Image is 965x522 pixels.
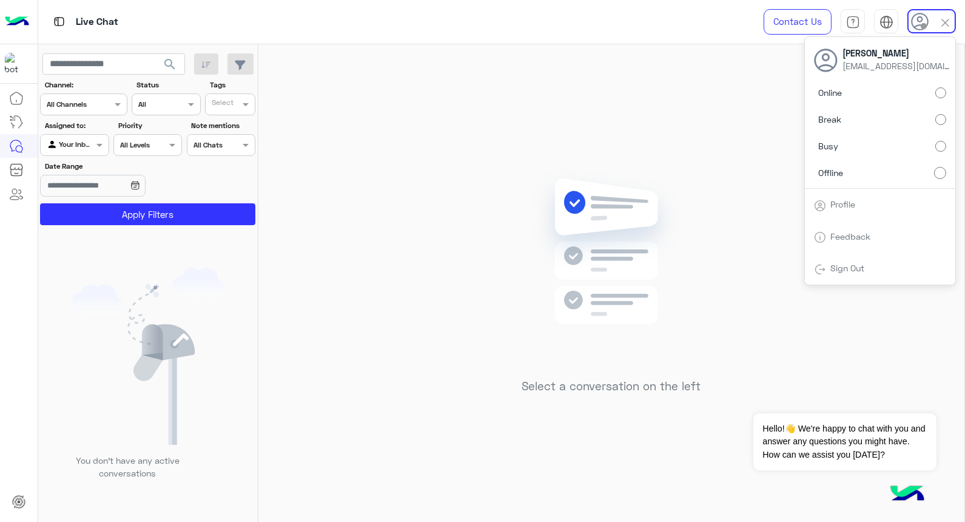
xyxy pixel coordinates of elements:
[66,454,189,480] p: You don’t have any active conversations
[814,231,826,243] img: tab
[136,80,199,90] label: Status
[210,97,234,111] div: Select
[210,80,254,90] label: Tags
[814,263,826,276] img: tab
[938,16,952,30] img: close
[831,263,865,273] a: Sign Out
[72,268,224,445] img: empty users
[76,14,118,30] p: Live Chat
[841,9,865,35] a: tab
[45,120,107,131] label: Assigned to:
[935,141,946,152] input: Busy
[843,59,952,72] span: [EMAIL_ADDRESS][DOMAIN_NAME]
[524,169,699,370] img: no messages
[846,15,860,29] img: tab
[45,161,181,172] label: Date Range
[831,231,871,242] a: Feedback
[753,413,936,470] span: Hello!👋 We're happy to chat with you and answer any questions you might have. How can we assist y...
[45,80,126,90] label: Channel:
[935,87,946,98] input: Online
[819,140,839,152] span: Busy
[814,200,826,212] img: tab
[819,86,842,99] span: Online
[522,379,701,393] h5: Select a conversation on the left
[886,473,929,516] img: hulul-logo.png
[935,114,946,125] input: Break
[118,120,181,131] label: Priority
[5,9,29,35] img: Logo
[155,53,185,80] button: search
[819,113,842,126] span: Break
[5,53,27,75] img: 1403182699927242
[843,47,952,59] span: [PERSON_NAME]
[163,57,177,72] span: search
[831,199,856,209] a: Profile
[52,14,67,29] img: tab
[879,15,893,29] img: tab
[819,166,844,179] span: Offline
[764,9,832,35] a: Contact Us
[934,167,946,179] input: Offline
[40,203,255,225] button: Apply Filters
[191,120,254,131] label: Note mentions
